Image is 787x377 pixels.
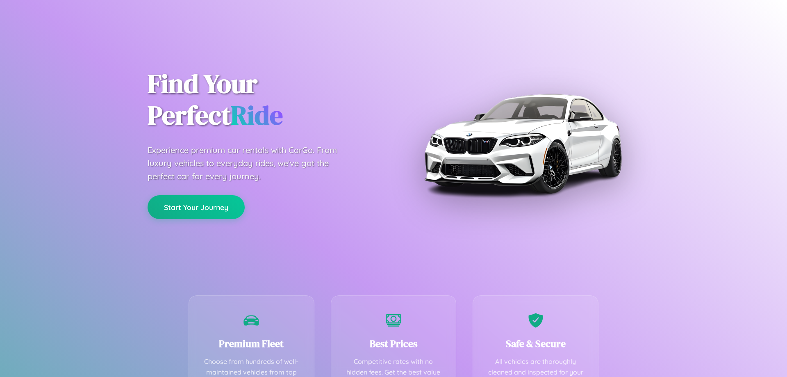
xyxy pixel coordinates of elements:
[148,144,353,183] p: Experience premium car rentals with CarGo. From luxury vehicles to everyday rides, we've got the ...
[201,337,302,350] h3: Premium Fleet
[485,337,586,350] h3: Safe & Secure
[148,68,381,131] h1: Find Your Perfect
[420,41,625,246] img: Premium BMW car rental vehicle
[148,195,245,219] button: Start Your Journey
[343,337,444,350] h3: Best Prices
[231,97,283,133] span: Ride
